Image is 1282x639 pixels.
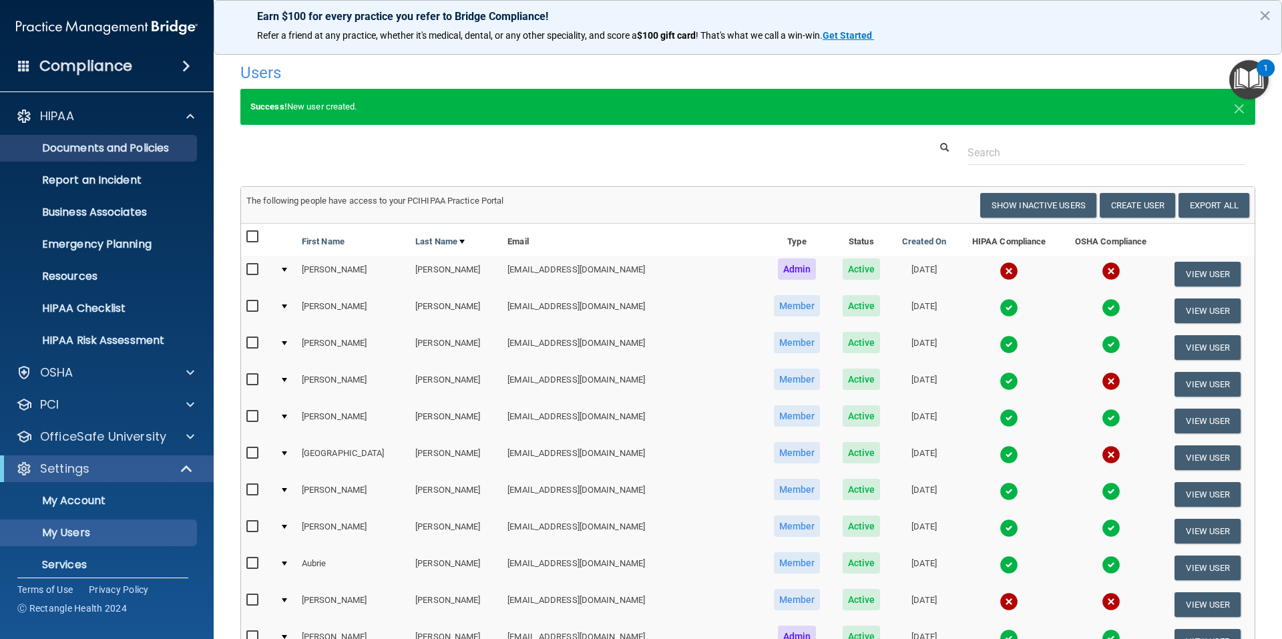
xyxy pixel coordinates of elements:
td: [DATE] [891,550,957,586]
td: [DATE] [891,329,957,366]
img: tick.e7d51cea.svg [1000,556,1018,574]
img: tick.e7d51cea.svg [1102,409,1120,427]
a: Last Name [415,234,465,250]
td: [EMAIL_ADDRESS][DOMAIN_NAME] [502,439,762,476]
td: [PERSON_NAME] [296,366,410,403]
a: First Name [302,234,345,250]
div: 1 [1263,68,1268,85]
span: Member [774,369,821,390]
span: The following people have access to your PCIHIPAA Practice Portal [246,196,504,206]
p: My Account [9,494,191,507]
td: [DATE] [891,366,957,403]
td: [EMAIL_ADDRESS][DOMAIN_NAME] [502,550,762,586]
img: PMB logo [16,14,198,41]
img: tick.e7d51cea.svg [1000,409,1018,427]
span: Active [843,552,881,574]
span: Member [774,332,821,353]
td: [PERSON_NAME] [296,586,410,623]
img: tick.e7d51cea.svg [1000,372,1018,391]
p: OfficeSafe University [40,429,166,445]
th: Status [832,224,891,256]
td: [DATE] [891,439,957,476]
td: [EMAIL_ADDRESS][DOMAIN_NAME] [502,403,762,439]
button: View User [1174,372,1241,397]
img: tick.e7d51cea.svg [1102,482,1120,501]
a: OfficeSafe University [16,429,194,445]
span: Refer a friend at any practice, whether it's medical, dental, or any other speciality, and score a [257,30,637,41]
button: View User [1174,335,1241,360]
img: tick.e7d51cea.svg [1000,445,1018,464]
button: View User [1174,409,1241,433]
span: Member [774,552,821,574]
th: Email [502,224,762,256]
span: Admin [778,258,817,280]
td: [DATE] [891,292,957,329]
p: My Users [9,526,191,540]
iframe: Drift Widget Chat Controller [1051,544,1266,598]
button: View User [1174,445,1241,470]
th: Type [762,224,831,256]
span: ! That's what we call a win-win. [696,30,823,41]
td: [PERSON_NAME] [410,550,502,586]
a: Get Started [823,30,874,41]
img: tick.e7d51cea.svg [1000,335,1018,354]
strong: Get Started [823,30,872,41]
td: [DATE] [891,476,957,513]
p: Resources [9,270,191,283]
img: cross.ca9f0e7f.svg [1102,592,1120,611]
img: tick.e7d51cea.svg [1000,298,1018,317]
span: Active [843,479,881,500]
a: Terms of Use [17,583,73,596]
img: tick.e7d51cea.svg [1000,519,1018,538]
td: [PERSON_NAME] [410,513,502,550]
button: View User [1174,262,1241,286]
a: HIPAA [16,108,194,124]
button: Open Resource Center, 1 new notification [1229,60,1269,99]
td: [PERSON_NAME] [296,256,410,292]
p: Earn $100 for every practice you refer to Bridge Compliance! [257,10,1239,23]
td: [PERSON_NAME] [296,513,410,550]
td: [EMAIL_ADDRESS][DOMAIN_NAME] [502,586,762,623]
div: New user created. [240,89,1255,125]
td: [EMAIL_ADDRESS][DOMAIN_NAME] [502,476,762,513]
span: Active [843,589,881,610]
h4: Users [240,64,824,81]
p: Services [9,558,191,572]
img: tick.e7d51cea.svg [1102,335,1120,354]
th: HIPAA Compliance [957,224,1060,256]
td: [EMAIL_ADDRESS][DOMAIN_NAME] [502,366,762,403]
input: Search [968,140,1245,165]
p: Report an Incident [9,174,191,187]
td: [PERSON_NAME] [410,403,502,439]
p: Documents and Policies [9,142,191,155]
td: [PERSON_NAME] [296,292,410,329]
img: tick.e7d51cea.svg [1102,519,1120,538]
p: Business Associates [9,206,191,219]
td: [PERSON_NAME] [410,256,502,292]
a: OSHA [16,365,194,381]
td: [DATE] [891,586,957,623]
td: Aubrie [296,550,410,586]
button: View User [1174,519,1241,544]
td: [EMAIL_ADDRESS][DOMAIN_NAME] [502,513,762,550]
td: [PERSON_NAME] [410,366,502,403]
span: Ⓒ Rectangle Health 2024 [17,602,127,615]
th: OSHA Compliance [1060,224,1161,256]
span: Member [774,295,821,316]
button: Create User [1100,193,1175,218]
span: Member [774,479,821,500]
strong: Success! [250,101,287,112]
span: Member [774,515,821,537]
a: Created On [902,234,946,250]
td: [PERSON_NAME] [410,329,502,366]
button: Close [1233,99,1245,115]
img: tick.e7d51cea.svg [1102,298,1120,317]
td: [EMAIL_ADDRESS][DOMAIN_NAME] [502,292,762,329]
span: Member [774,442,821,463]
span: Active [843,295,881,316]
span: Active [843,258,881,280]
td: [DATE] [891,513,957,550]
span: × [1233,93,1245,120]
td: [PERSON_NAME] [296,329,410,366]
td: [PERSON_NAME] [410,439,502,476]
